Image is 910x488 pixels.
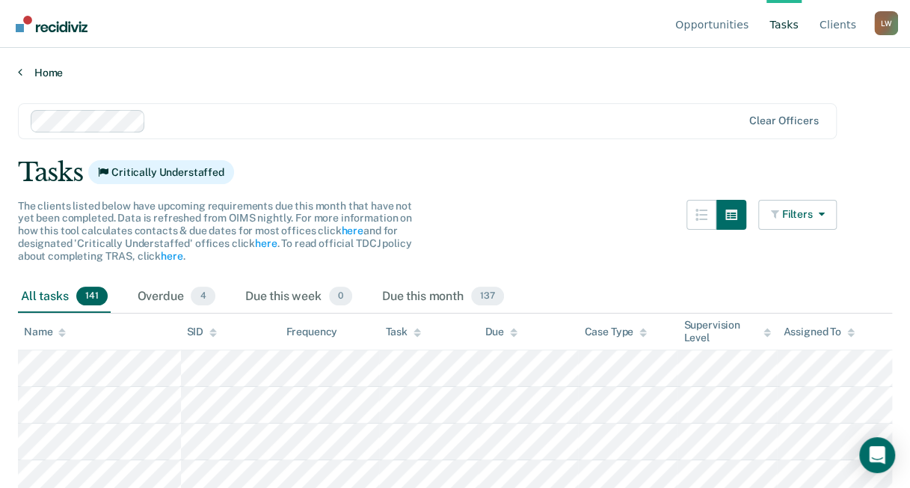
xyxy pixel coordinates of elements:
div: Case Type [584,326,647,338]
a: here [255,237,277,249]
span: 141 [76,287,108,306]
div: Open Intercom Messenger [859,437,895,473]
span: 4 [191,287,215,306]
span: Critically Understaffed [88,160,234,184]
button: Profile dropdown button [874,11,898,35]
div: Overdue4 [135,281,218,314]
div: Name [24,326,66,338]
div: Assigned To [783,326,854,338]
span: 0 [329,287,352,306]
span: 137 [471,287,504,306]
button: Filters [758,200,837,230]
a: here [161,250,182,262]
div: Due this week0 [242,281,355,314]
div: SID [187,326,218,338]
div: Clear officers [749,115,818,127]
a: Home [18,66,892,79]
div: Frequency [286,326,337,338]
span: The clients listed below have upcoming requirements due this month that have not yet been complet... [18,200,412,262]
a: here [341,225,363,237]
div: Tasks [18,157,892,188]
div: Due this month137 [379,281,507,314]
img: Recidiviz [16,16,87,32]
div: All tasks141 [18,281,111,314]
div: L W [874,11,898,35]
div: Due [485,326,517,338]
div: Supervision Level [683,319,771,344]
div: Task [385,326,420,338]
